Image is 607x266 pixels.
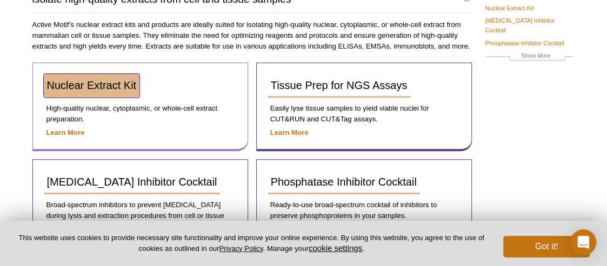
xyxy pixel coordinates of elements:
a: Privacy Policy [219,244,263,253]
button: cookie settings [309,243,362,253]
a: Learn More [46,128,85,137]
p: Ready-to-use broad-spectrum cocktail of inhibitors to preserve phosphoproteins in your samples. [268,200,461,221]
a: [MEDICAL_DATA] Inhibitor Cocktail [44,170,221,194]
p: High-quality nuclear, cytoplasmic, or whole-cell extract preparation. [44,103,237,125]
span: [MEDICAL_DATA] Inhibitor Cocktail [47,176,217,188]
p: This website uses cookies to provide necessary site functionality and improve your online experie... [17,233,485,254]
a: Phosphatase Inhibitor Cocktail [268,170,420,194]
p: Broad-spectrum inhibitors to prevent [MEDICAL_DATA] during lysis and extraction procedures from c... [44,200,237,232]
p: Easily lyse tissue samples to yield viable nuclei for CUT&RUN and CUT&Tag assays. [268,103,461,125]
a: [MEDICAL_DATA] Inhibitor Cocktail [485,16,573,35]
span: Nuclear Extract Kit [47,79,137,91]
button: Got it! [503,236,590,257]
a: Nuclear Extract Kit [44,74,140,98]
a: Learn More [270,128,309,137]
div: Open Intercom Messenger [570,229,596,255]
a: Nuclear Extract Kit [485,3,533,13]
span: Phosphatase Inhibitor Cocktail [271,176,417,188]
span: Tissue Prep for NGS Assays [271,79,408,91]
a: Tissue Prep for NGS Assays [268,74,411,98]
a: Show More [485,51,573,63]
p: Active Motif’s nuclear extract kits and products are ideally suited for isolating high-quality nu... [32,19,472,52]
a: Phosphatase Inhibitor Cocktail [485,38,564,48]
